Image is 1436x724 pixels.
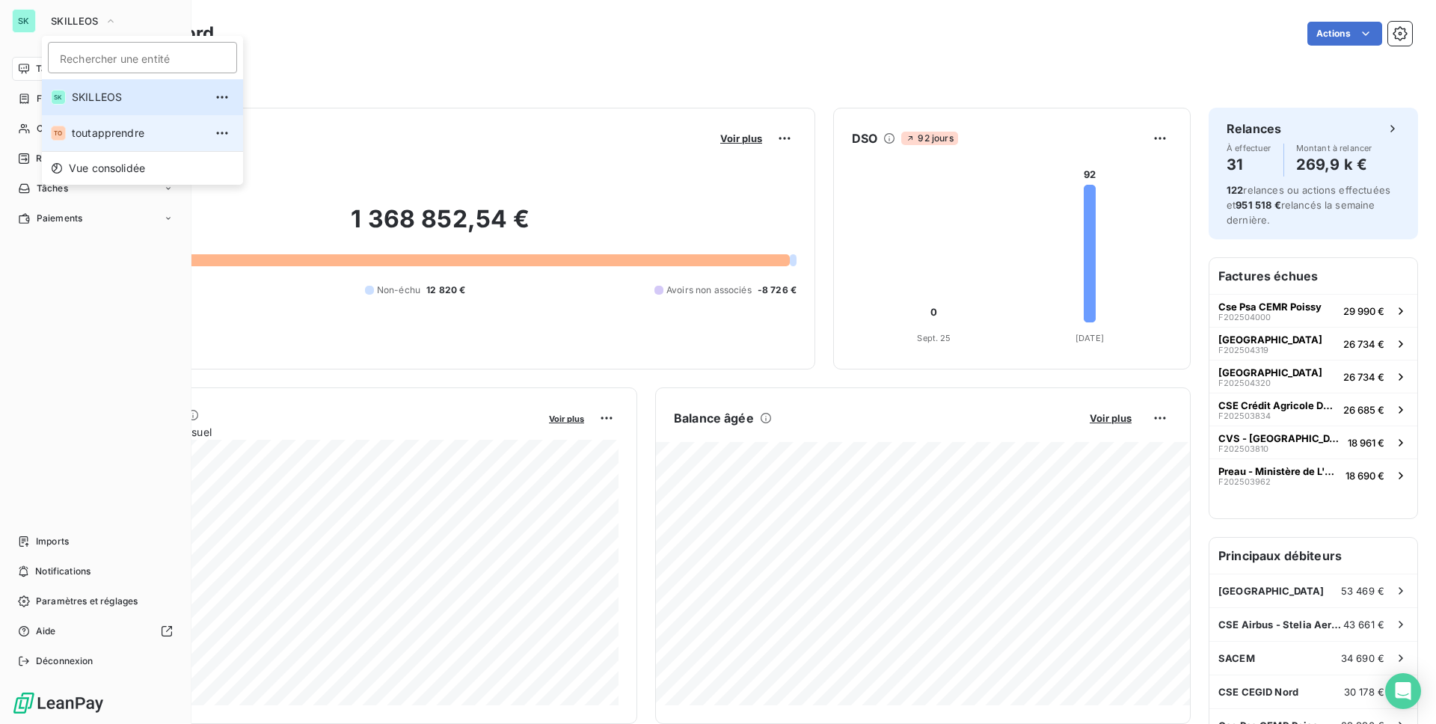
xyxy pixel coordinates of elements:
h6: DSO [852,129,877,147]
span: 18 961 € [1348,437,1384,449]
button: Voir plus [544,411,589,425]
span: 26 734 € [1343,338,1384,350]
span: relances ou actions effectuées et relancés la semaine dernière. [1227,184,1390,226]
span: Paiements [37,212,82,225]
span: Déconnexion [36,654,93,668]
button: Actions [1307,22,1382,46]
span: Preau - Ministère de L'Education Nationale [1218,465,1340,477]
button: Preau - Ministère de L'Education NationaleF20250396218 690 € [1209,458,1417,491]
span: 26 685 € [1343,404,1384,416]
span: F202503810 [1218,444,1268,453]
span: Montant à relancer [1296,144,1372,153]
span: 43 661 € [1343,619,1384,631]
button: [GEOGRAPHIC_DATA]F20250431926 734 € [1209,327,1417,360]
span: CSE CEGID Nord [1218,686,1298,698]
span: F202504000 [1218,313,1271,322]
button: [GEOGRAPHIC_DATA]F20250432026 734 € [1209,360,1417,393]
span: CSE Airbus - Stelia Aerospace Rochefort [1218,619,1343,631]
span: Relances [36,152,76,165]
span: SKILLEOS [51,15,99,27]
span: Chiffre d'affaires mensuel [85,424,538,440]
span: [GEOGRAPHIC_DATA] [1218,366,1322,378]
span: Vue consolidée [69,161,145,176]
span: 29 990 € [1343,305,1384,317]
span: 18 690 € [1346,470,1384,482]
img: Logo LeanPay [12,691,105,715]
div: SK [51,90,66,105]
button: Voir plus [716,132,767,145]
span: Clients [37,122,67,135]
tspan: [DATE] [1076,333,1104,343]
span: Tâches [37,182,68,195]
span: F202504319 [1218,346,1268,355]
span: Voir plus [720,132,762,144]
h6: Relances [1227,120,1281,138]
h2: 1 368 852,54 € [85,204,797,249]
span: Aide [36,625,56,638]
button: CVS - [GEOGRAPHIC_DATA]F20250381018 961 € [1209,426,1417,458]
span: toutapprendre [72,126,204,141]
a: Aide [12,619,179,643]
h6: Balance âgée [674,409,754,427]
span: Cse Psa CEMR Poissy [1218,301,1322,313]
span: 92 jours [901,132,957,145]
h6: Factures échues [1209,258,1417,294]
span: [GEOGRAPHIC_DATA] [1218,334,1322,346]
h4: 31 [1227,153,1271,177]
span: À effectuer [1227,144,1271,153]
span: F202504320 [1218,378,1271,387]
span: Avoirs non associés [666,283,752,297]
span: 53 469 € [1341,585,1384,597]
div: TO [51,126,66,141]
button: Cse Psa CEMR PoissyF20250400029 990 € [1209,294,1417,327]
span: 30 178 € [1344,686,1384,698]
button: CSE Crédit Agricole Des SavoieF20250383426 685 € [1209,393,1417,426]
h6: Principaux débiteurs [1209,538,1417,574]
span: 122 [1227,184,1243,196]
button: Voir plus [1085,411,1136,425]
span: SKILLEOS [72,90,204,105]
tspan: Sept. 25 [917,333,951,343]
span: Non-échu [377,283,420,297]
h4: 269,9 k € [1296,153,1372,177]
span: Voir plus [1090,412,1132,424]
span: 951 518 € [1236,199,1280,211]
span: Imports [36,535,69,548]
span: [GEOGRAPHIC_DATA] [1218,585,1325,597]
span: CVS - [GEOGRAPHIC_DATA] [1218,432,1342,444]
span: Voir plus [549,414,584,424]
div: Open Intercom Messenger [1385,673,1421,709]
span: Tableau de bord [36,62,105,76]
span: Factures [37,92,75,105]
span: SACEM [1218,652,1255,664]
div: SK [12,9,36,33]
span: 26 734 € [1343,371,1384,383]
span: CSE Crédit Agricole Des Savoie [1218,399,1337,411]
span: -8 726 € [758,283,797,297]
span: 34 690 € [1341,652,1384,664]
span: F202503834 [1218,411,1271,420]
input: placeholder [48,42,237,73]
span: Paramètres et réglages [36,595,138,608]
span: F202503962 [1218,477,1271,486]
span: Notifications [35,565,90,578]
span: 12 820 € [426,283,465,297]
